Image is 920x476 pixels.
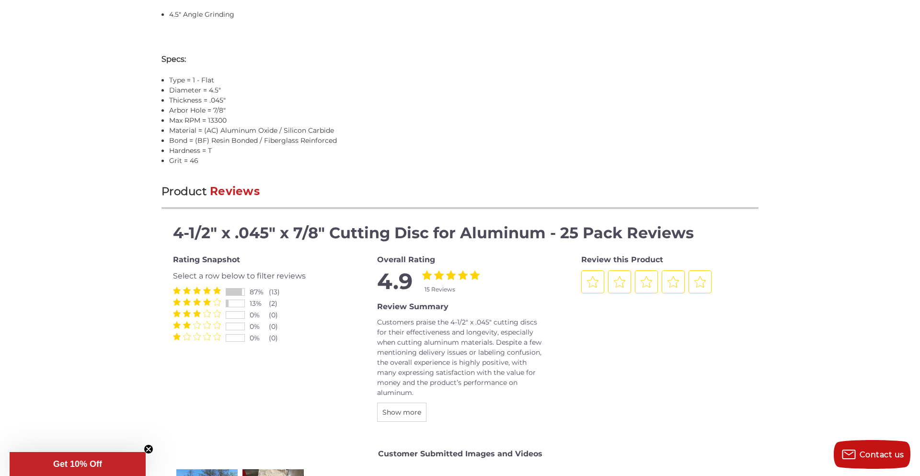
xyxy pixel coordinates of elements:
li: Diameter = 4.5" [169,85,759,95]
li: Grit = 46 [169,156,759,166]
label: 5 Stars [213,310,221,317]
span: 15 Reviews [425,286,455,293]
div: Get 10% OffClose teaser [10,452,146,476]
label: 1 Star [173,333,181,340]
label: 2 Stars [183,287,191,294]
label: 3 Stars [446,270,456,280]
div: (0) [269,310,288,320]
div: Rating Snapshot [173,254,339,266]
div: Customer Submitted Images and Videos [173,448,747,460]
label: 5 Stars [213,287,221,294]
label: 4 Stars [458,270,468,280]
label: 2 Stars [183,333,191,340]
label: 2 Stars [183,321,191,329]
label: 2 Stars [434,270,444,280]
div: (13) [269,287,288,297]
span: Show more [382,408,421,417]
div: 87% [250,287,269,297]
label: 5 Stars [470,270,480,280]
div: 13% [250,299,269,309]
label: 4 Stars [203,321,211,329]
label: 4 Stars [203,298,211,306]
label: 1 Star [173,310,181,317]
div: 0% [250,333,269,343]
label: 5 Stars [213,333,221,340]
span: Reviews [210,185,260,198]
label: 1 Star [173,287,181,294]
strong: Specs: [161,55,186,64]
div: Review this Product [581,254,747,266]
div: Customers praise the 4-1/2" x .045" cutting discs for their effectiveness and longevity, especial... [377,317,543,398]
button: Close teaser [144,444,153,454]
li: Max RPM = 13300 [169,116,759,126]
li: 4.5" Angle Grinding [169,10,759,20]
label: 1 Star [422,270,432,280]
label: 1 Star [173,298,181,306]
label: 3 Stars [193,310,201,317]
h2: 4-1/2" x .045" x 7/8" Cutting Disc for Aluminum - 25 Pack Reviews [173,221,747,244]
li: Material = (AC) Aluminum Oxide / Silicon Carbide [169,126,759,136]
div: (2) [269,299,288,309]
label: 2 Stars [183,310,191,317]
span: Contact us [860,450,904,459]
label: 4 Stars [203,287,211,294]
span: 4.9 [377,270,413,294]
li: Thickness = .045" [169,95,759,105]
label: 5 Stars [213,321,221,329]
div: 0% [250,322,269,332]
div: Review Summary [377,301,543,313]
label: 3 Stars [193,321,201,329]
label: 5 Stars [213,298,221,306]
div: 0% [250,310,269,320]
li: Arbor Hole = 7/8" [169,105,759,116]
div: Overall Rating [377,254,543,266]
li: Hardness = T [169,146,759,156]
label: 3 Stars [193,287,201,294]
label: 1 Star [173,321,181,329]
div: (0) [269,322,288,332]
div: (0) [269,333,288,343]
button: Show more [377,403,426,422]
div: Select a row below to filter reviews [173,270,339,282]
span: Product [161,185,207,198]
li: Type = 1 - Flat [169,75,759,85]
label: 4 Stars [203,310,211,317]
label: 4 Stars [203,333,211,340]
label: 2 Stars [183,298,191,306]
li: Bond = (BF) Resin Bonded / Fiberglass Reinforced [169,136,759,146]
label: 3 Stars [193,333,201,340]
label: 3 Stars [193,298,201,306]
span: Get 10% Off [53,459,102,469]
button: Contact us [834,440,910,469]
